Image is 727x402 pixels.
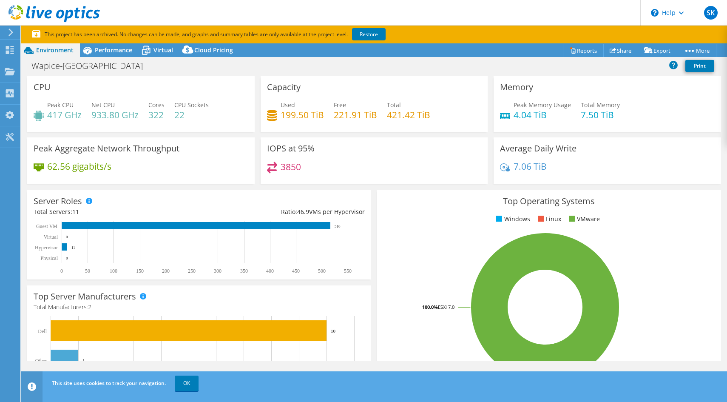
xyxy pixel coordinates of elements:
[40,255,58,261] text: Physical
[47,110,82,120] h4: 417 GHz
[563,44,604,57] a: Reports
[581,101,620,109] span: Total Memory
[603,44,638,57] a: Share
[95,46,132,54] span: Performance
[685,60,714,72] a: Print
[162,268,170,274] text: 200
[47,162,111,171] h4: 62.56 gigabits/s
[174,101,209,109] span: CPU Sockets
[194,46,233,54] span: Cloud Pricing
[91,110,139,120] h4: 933.80 GHz
[44,234,58,240] text: Virtual
[494,214,530,224] li: Windows
[297,208,309,216] span: 46.9
[240,268,248,274] text: 350
[136,268,144,274] text: 150
[199,207,364,217] div: Ratio: VMs per Hypervisor
[267,144,315,153] h3: IOPS at 95%
[47,101,74,109] span: Peak CPU
[82,358,85,363] text: 1
[34,292,136,301] h3: Top Server Manufacturers
[536,214,561,224] li: Linux
[71,245,75,250] text: 11
[334,101,346,109] span: Free
[188,268,196,274] text: 250
[148,110,165,120] h4: 322
[514,162,547,171] h4: 7.06 TiB
[387,110,430,120] h4: 421.42 TiB
[704,6,718,20] span: SK
[500,144,576,153] h3: Average Daily Write
[334,110,377,120] h4: 221.91 TiB
[567,214,600,224] li: VMware
[267,83,301,92] h3: Capacity
[281,101,295,109] span: Used
[651,9,659,17] svg: \n
[34,197,82,206] h3: Server Roles
[331,328,336,334] text: 10
[66,256,68,260] text: 0
[34,302,365,312] h4: Total Manufacturers:
[153,46,173,54] span: Virtual
[175,376,199,391] a: OK
[214,268,222,274] text: 300
[32,30,449,39] p: This project has been archived. No changes can be made, and graphs and summary tables are only av...
[88,303,91,311] span: 2
[91,101,115,109] span: Net CPU
[387,101,401,109] span: Total
[422,304,438,310] tspan: 100.0%
[281,110,324,120] h4: 199.50 TiB
[292,268,300,274] text: 450
[318,268,326,274] text: 500
[500,83,533,92] h3: Memory
[514,110,571,120] h4: 4.04 TiB
[281,162,301,171] h4: 3850
[335,224,341,228] text: 516
[148,101,165,109] span: Cores
[514,101,571,109] span: Peak Memory Usage
[266,268,274,274] text: 400
[438,304,454,310] tspan: ESXi 7.0
[28,61,156,71] h1: Wapice-[GEOGRAPHIC_DATA]
[110,268,117,274] text: 100
[35,245,58,251] text: Hypervisor
[174,110,209,120] h4: 22
[581,110,620,120] h4: 7.50 TiB
[352,28,386,40] a: Restore
[36,46,74,54] span: Environment
[36,223,57,229] text: Guest VM
[85,268,90,274] text: 50
[638,44,677,57] a: Export
[34,207,199,217] div: Total Servers:
[383,197,715,206] h3: Top Operating Systems
[34,83,51,92] h3: CPU
[34,144,179,153] h3: Peak Aggregate Network Throughput
[52,379,166,387] span: This site uses cookies to track your navigation.
[35,358,47,364] text: Other
[72,208,79,216] span: 11
[38,328,47,334] text: Dell
[60,268,63,274] text: 0
[344,268,352,274] text: 550
[677,44,716,57] a: More
[66,235,68,239] text: 0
